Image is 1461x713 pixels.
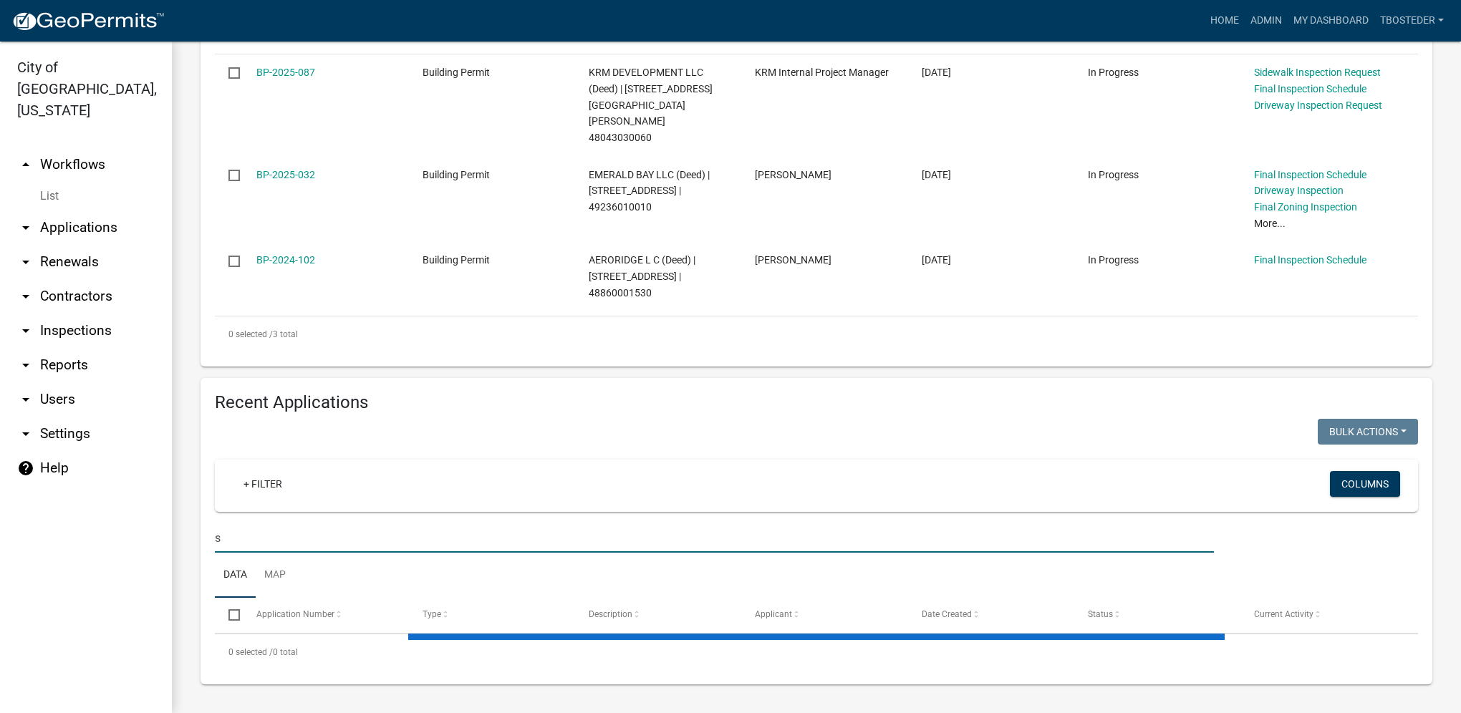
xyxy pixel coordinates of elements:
div: 0 total [215,634,1418,670]
a: Final Inspection Schedule [1254,169,1366,180]
span: Description [589,609,632,619]
datatable-header-cell: Status [1074,598,1240,632]
div: 3 total [215,316,1418,352]
datatable-header-cell: Select [215,598,242,632]
input: Search for applications [215,523,1214,553]
datatable-header-cell: Date Created [907,598,1074,632]
datatable-header-cell: Application Number [242,598,408,632]
i: arrow_drop_down [17,219,34,236]
span: Building Permit [423,169,490,180]
datatable-header-cell: Type [409,598,575,632]
span: tyler [755,254,831,266]
a: Driveway Inspection Request [1254,100,1382,111]
a: Final Inspection Schedule [1254,254,1366,266]
a: BP-2025-087 [256,67,315,78]
h4: Recent Applications [215,392,1418,413]
a: tbosteder [1374,7,1450,34]
a: Final Zoning Inspection [1254,201,1357,213]
span: KRM DEVELOPMENT LLC (Deed) | 1602 E GIRARD AVE | 48043030060 [589,67,713,143]
i: arrow_drop_down [17,391,34,408]
i: arrow_drop_down [17,356,34,374]
i: arrow_drop_up [17,156,34,173]
span: Application Number [256,609,334,619]
span: AERORIDGE L C (Deed) | 1009 S JEFFERSON WAY | 48860001530 [589,254,695,299]
datatable-header-cell: Current Activity [1240,598,1407,632]
span: Current Activity [1254,609,1313,619]
button: Columns [1330,471,1400,497]
a: Data [215,553,256,598]
span: Applicant [755,609,792,619]
i: arrow_drop_down [17,425,34,442]
datatable-header-cell: Description [575,598,741,632]
i: arrow_drop_down [17,322,34,339]
span: Angie Steigerwald [755,169,831,180]
span: EMERALD BAY LLC (Deed) | 2103 N JEFFERSON WAY | 49236010010 [589,169,710,213]
a: My Dashboard [1288,7,1374,34]
span: 01/14/2025 [922,169,951,180]
a: Sidewalk Inspection Request [1254,67,1381,78]
span: In Progress [1088,254,1139,266]
a: Home [1205,7,1245,34]
datatable-header-cell: Applicant [741,598,907,632]
a: BP-2025-032 [256,169,315,180]
span: In Progress [1088,67,1139,78]
span: Type [423,609,441,619]
a: Admin [1245,7,1288,34]
a: Final Inspection Schedule [1254,83,1366,94]
i: help [17,460,34,477]
span: 04/28/2025 [922,67,951,78]
a: BP-2024-102 [256,254,315,266]
span: 07/31/2024 [922,254,951,266]
i: arrow_drop_down [17,253,34,271]
span: Date Created [922,609,972,619]
span: Building Permit [423,254,490,266]
a: + Filter [232,471,294,497]
a: Driveway Inspection [1254,185,1344,196]
i: arrow_drop_down [17,288,34,305]
span: KRM Internal Project Manager [755,67,889,78]
span: 0 selected / [228,329,273,339]
span: Status [1088,609,1113,619]
span: Building Permit [423,67,490,78]
span: In Progress [1088,169,1139,180]
a: Map [256,553,294,598]
a: More... [1254,218,1286,229]
button: Bulk Actions [1318,419,1418,445]
span: 0 selected / [228,647,273,657]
